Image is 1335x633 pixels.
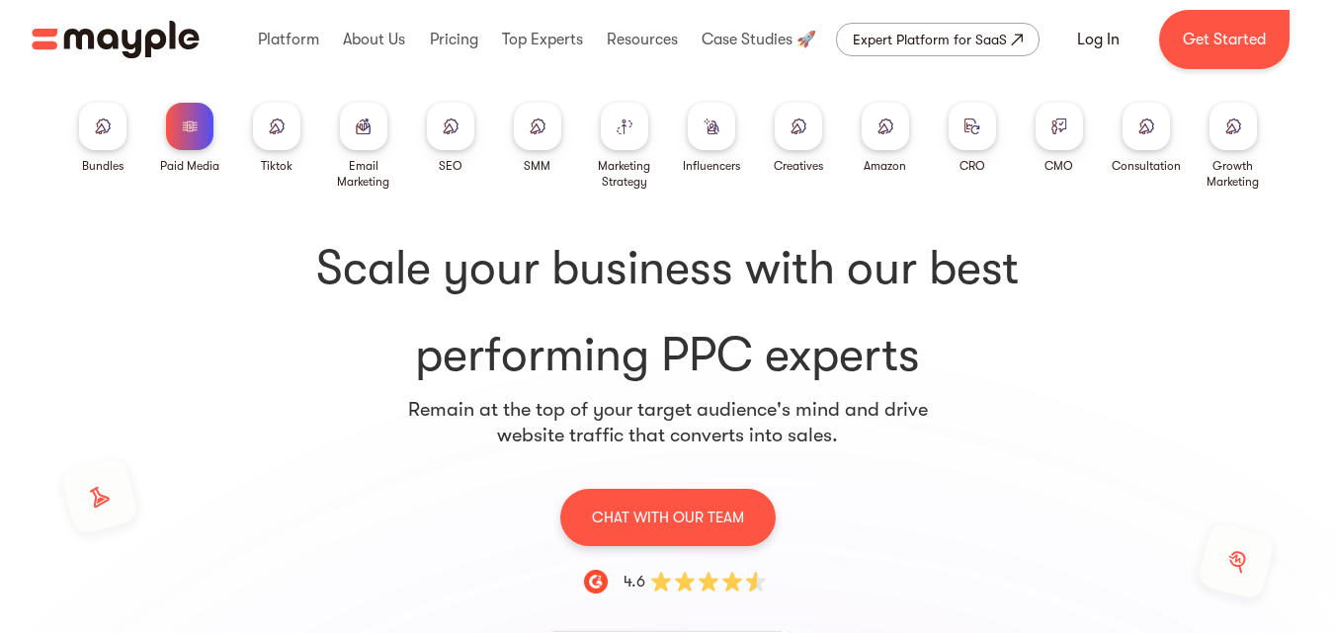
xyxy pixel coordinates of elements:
[683,158,740,174] div: Influencers
[524,158,550,174] div: SMM
[1112,103,1181,174] a: Consultation
[862,103,909,174] a: Amazon
[160,158,219,174] div: Paid Media
[683,103,740,174] a: Influencers
[589,158,660,190] div: Marketing Strategy
[949,103,996,174] a: CRO
[32,21,200,58] a: home
[602,8,683,71] div: Resources
[864,158,906,174] div: Amazon
[774,103,823,174] a: Creatives
[560,488,776,546] a: CHAT WITH OUR TEAM
[407,397,929,448] p: Remain at the top of your target audience's mind and drive website traffic that converts into sales.
[82,158,124,174] div: Bundles
[79,103,126,174] a: Bundles
[328,158,399,190] div: Email Marketing
[1044,158,1073,174] div: CMO
[853,28,1007,51] div: Expert Platform for SaaS
[32,21,200,58] img: Mayple logo
[1053,16,1143,63] a: Log In
[160,103,219,174] a: Paid Media
[1036,103,1083,174] a: CMO
[624,570,645,593] div: 4.6
[592,505,744,530] p: CHAT WITH OUR TEAM
[1159,10,1290,69] a: Get Started
[1198,103,1269,190] a: Growth Marketing
[328,103,399,190] a: Email Marketing
[514,103,561,174] a: SMM
[253,103,300,174] a: Tiktok
[836,23,1040,56] a: Expert Platform for SaaS
[67,237,1269,300] span: Scale your business with our best
[960,158,985,174] div: CRO
[253,8,324,71] div: Platform
[67,237,1269,387] h1: performing PPC experts
[439,158,462,174] div: SEO
[774,158,823,174] div: Creatives
[427,103,474,174] a: SEO
[1198,158,1269,190] div: Growth Marketing
[425,8,483,71] div: Pricing
[497,8,588,71] div: Top Experts
[261,158,292,174] div: Tiktok
[338,8,410,71] div: About Us
[1112,158,1181,174] div: Consultation
[589,103,660,190] a: Marketing Strategy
